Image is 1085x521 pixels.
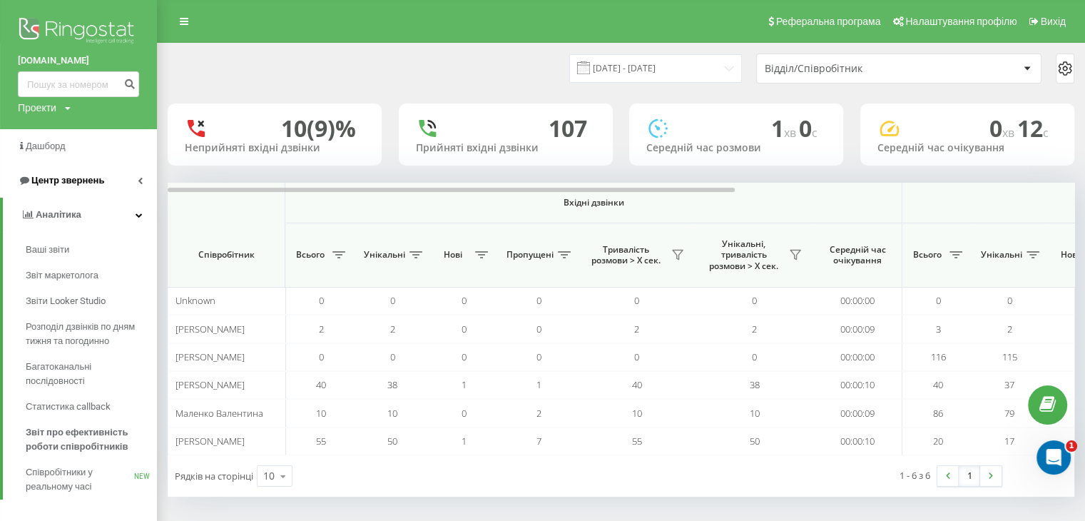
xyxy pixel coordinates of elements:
span: 40 [933,378,943,391]
span: Звіт маркетолога [26,268,98,283]
span: Середній час очікування [824,244,891,266]
span: 1 [536,378,541,391]
span: 2 [390,323,395,335]
span: 0 [462,407,467,420]
td: 00:00:10 [813,371,902,399]
span: 116 [931,350,946,363]
span: Маленко Валентина [175,407,263,420]
span: Співробітник [180,249,272,260]
span: c [812,125,817,141]
span: Пропущені [506,249,554,260]
span: c [1043,125,1049,141]
span: 86 [933,407,943,420]
span: Вихід [1041,16,1066,27]
span: 2 [536,407,541,420]
span: 0 [319,350,324,363]
span: 0 [1007,294,1012,307]
span: Аналiтика [36,209,81,220]
span: Unknown [175,294,215,307]
a: [DOMAIN_NAME] [18,54,139,68]
div: 1 - 6 з 6 [900,468,930,482]
span: Унікальні [364,249,405,260]
span: 50 [750,435,760,447]
span: 115 [1002,350,1017,363]
span: 0 [634,350,639,363]
span: Багатоканальні послідовності [26,360,150,388]
td: 00:00:00 [813,343,902,371]
a: Ваші звіти [26,237,157,263]
span: 10 [632,407,642,420]
span: хв [784,125,799,141]
span: 0 [462,350,467,363]
span: Центр звернень [31,175,104,186]
span: Нові [435,249,471,260]
input: Пошук за номером [18,71,139,97]
span: Дашборд [26,141,66,151]
span: Унікальні, тривалість розмови > Х сек. [703,238,785,272]
td: 00:00:10 [813,428,902,455]
a: Звіти Looker Studio [26,288,157,314]
span: Розподіл дзвінків по дням тижня та погодинно [26,320,150,348]
span: [PERSON_NAME] [175,378,245,391]
span: 2 [752,323,757,335]
div: Проекти [18,101,56,115]
span: 2 [319,323,324,335]
span: Ваші звіти [26,243,69,257]
span: 0 [752,350,757,363]
span: Статистика callback [26,400,111,414]
span: 10 [316,407,326,420]
span: Реферальна програма [776,16,881,27]
span: Вхідні дзвінки [322,197,865,208]
span: Рядків на сторінці [175,470,253,482]
a: Статистика callback [26,394,157,420]
td: 00:00:09 [813,399,902,427]
div: Середній час розмови [646,142,826,154]
span: хв [1002,125,1017,141]
span: 2 [634,323,639,335]
span: 1 [1066,440,1077,452]
a: Співробітники у реальному часіNEW [26,460,157,500]
a: Аналiтика [3,198,157,232]
span: Налаштування профілю [905,16,1017,27]
span: [PERSON_NAME] [175,350,245,363]
span: 3 [936,323,941,335]
span: 0 [462,294,467,307]
span: 0 [536,294,541,307]
span: 0 [390,350,395,363]
span: 55 [632,435,642,447]
span: 0 [319,294,324,307]
span: Всього [910,249,945,260]
span: 50 [387,435,397,447]
div: 107 [549,115,587,142]
img: Ringostat logo [18,14,139,50]
span: 0 [390,294,395,307]
a: 1 [959,466,980,486]
span: 1 [771,113,799,143]
td: 00:00:09 [813,315,902,343]
a: Розподіл дзвінків по дням тижня та погодинно [26,314,157,354]
div: 10 [263,469,275,483]
span: [PERSON_NAME] [175,323,245,335]
span: 2 [1007,323,1012,335]
td: 00:00:00 [813,287,902,315]
div: Відділ/Співробітник [765,63,935,75]
span: 0 [989,113,1017,143]
span: Співробітники у реальному часі [26,465,134,494]
span: 0 [462,323,467,335]
span: 0 [536,323,541,335]
a: Звіт маркетолога [26,263,157,288]
span: 0 [634,294,639,307]
span: 0 [536,350,541,363]
span: 20 [933,435,943,447]
span: Тривалість розмови > Х сек. [585,244,667,266]
span: [PERSON_NAME] [175,435,245,447]
span: Унікальні [981,249,1022,260]
span: 1 [462,435,467,447]
span: 38 [750,378,760,391]
iframe: Intercom live chat [1036,440,1071,475]
a: Звіт про ефективність роботи співробітників [26,420,157,460]
span: Всього [292,249,328,260]
span: 0 [936,294,941,307]
span: 7 [536,435,541,447]
span: 0 [752,294,757,307]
